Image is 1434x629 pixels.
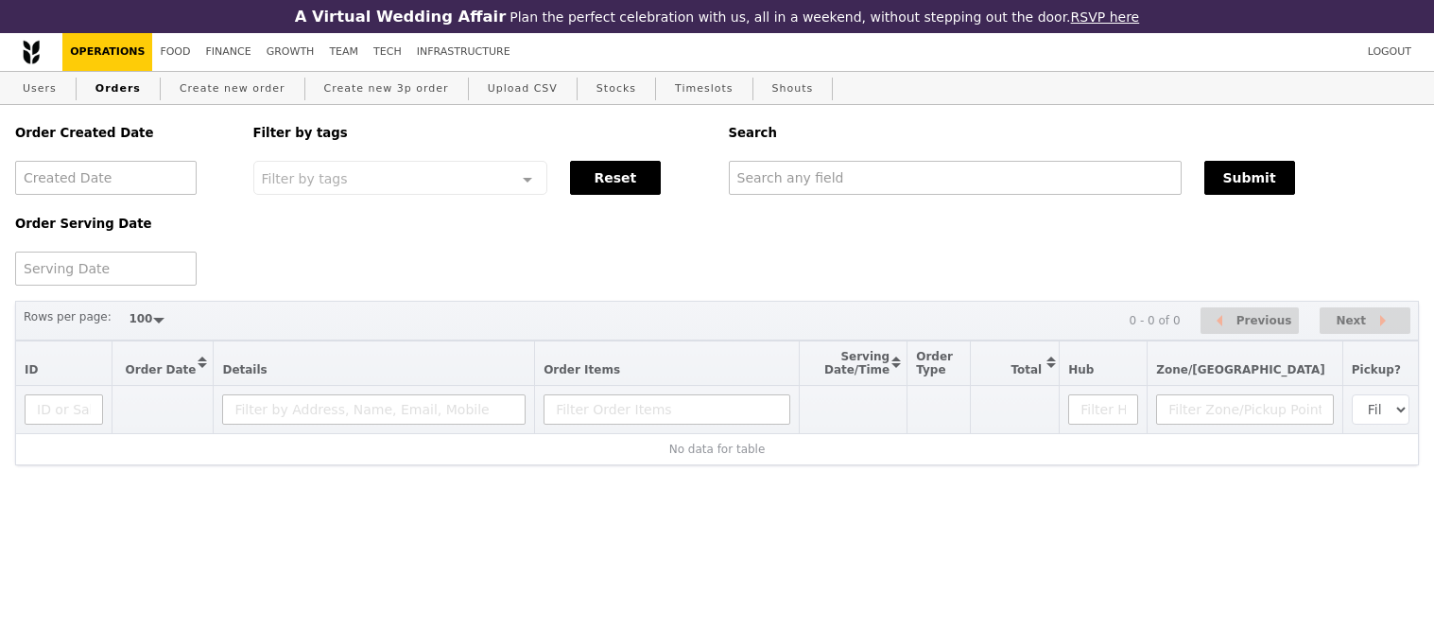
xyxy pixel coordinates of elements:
[916,350,953,376] span: Order Type
[317,72,457,106] a: Create new 3p order
[25,363,38,376] span: ID
[23,40,40,64] img: Grain logo
[25,443,1409,456] div: No data for table
[1129,314,1180,327] div: 0 - 0 of 0
[1236,309,1292,332] span: Previous
[544,394,790,425] input: Filter Order Items
[1360,33,1419,71] a: Logout
[262,169,348,186] span: Filter by tags
[729,161,1182,195] input: Search any field
[544,363,620,376] span: Order Items
[15,217,231,231] h5: Order Serving Date
[24,307,112,326] label: Rows per page:
[15,126,231,140] h5: Order Created Date
[1352,363,1401,376] span: Pickup?
[15,252,197,286] input: Serving Date
[1320,307,1410,335] button: Next
[589,72,644,106] a: Stocks
[570,161,661,195] button: Reset
[199,33,259,71] a: Finance
[765,72,821,106] a: Shouts
[1156,363,1325,376] span: Zone/[GEOGRAPHIC_DATA]
[1071,9,1140,25] a: RSVP here
[88,72,148,106] a: Orders
[1156,394,1334,425] input: Filter Zone/Pickup Point
[409,33,518,71] a: Infrastructure
[222,394,526,425] input: Filter by Address, Name, Email, Mobile
[25,394,103,425] input: ID or Salesperson name
[480,72,565,106] a: Upload CSV
[152,33,198,71] a: Food
[15,72,64,106] a: Users
[1201,307,1299,335] button: Previous
[259,33,322,71] a: Growth
[667,72,740,106] a: Timeslots
[222,363,267,376] span: Details
[253,126,706,140] h5: Filter by tags
[321,33,366,71] a: Team
[239,8,1195,26] div: Plan the perfect celebration with us, all in a weekend, without stepping out the door.
[15,161,197,195] input: Created Date
[1068,363,1094,376] span: Hub
[729,126,1420,140] h5: Search
[1204,161,1295,195] button: Submit
[1336,309,1366,332] span: Next
[172,72,293,106] a: Create new order
[295,8,506,26] h3: A Virtual Wedding Affair
[62,33,152,71] a: Operations
[1068,394,1138,425] input: Filter Hub
[366,33,409,71] a: Tech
